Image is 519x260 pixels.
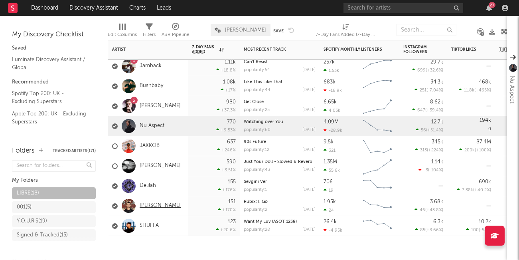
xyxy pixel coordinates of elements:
[244,160,312,164] a: Just Your Doll - Slowed & Reverb
[302,108,316,112] div: [DATE]
[12,55,88,71] a: Luminate Discovery Assistant / Global
[112,47,172,52] div: Artist
[108,20,137,43] div: Edit Columns
[412,107,443,113] div: ( )
[427,128,442,133] span: +51.4 %
[420,208,425,212] span: 46
[431,119,443,125] div: 12.7k
[221,87,236,93] div: +17 %
[459,147,491,153] div: ( )
[244,68,270,72] div: popularity: 54
[226,99,236,105] div: 980
[302,68,316,72] div: [DATE]
[486,5,492,11] button: 27
[12,215,96,227] a: Y.O.U.R.S(19)
[244,188,267,192] div: popularity: 1
[140,222,159,229] a: SHUFFA
[162,30,189,40] div: A&R Pipeline
[302,228,316,232] div: [DATE]
[288,26,294,34] button: Undo the changes to the current view.
[414,87,443,93] div: ( )
[324,188,334,193] div: 19
[302,188,316,192] div: [DATE]
[17,216,47,226] div: Y.O.U.R.S ( 19 )
[426,108,442,113] span: +39.4 %
[479,219,491,224] div: 10.2k
[140,202,181,209] a: [PERSON_NAME]
[217,107,236,113] div: +37.3 %
[324,228,342,233] div: -4.95k
[140,123,164,129] a: Nu Aspect
[430,99,443,105] div: 8.62k
[424,168,428,173] span: -3
[476,148,490,153] span: +100 %
[429,168,442,173] span: -104 %
[12,146,35,156] div: Folders
[426,208,442,212] span: +43.8 %
[218,207,236,212] div: +170 %
[430,199,443,204] div: 3.68k
[244,80,316,84] div: Like This Like That
[244,100,316,104] div: Get Close
[431,159,443,165] div: 1.14k
[324,128,342,133] div: -28.9k
[140,63,162,69] a: Jamback
[273,29,284,33] button: Save
[140,183,156,189] a: Delilah
[217,147,236,153] div: +246 %
[480,228,490,232] span: -53 %
[228,179,236,185] div: 155
[244,200,268,204] a: Rubix: I. Go
[302,208,316,212] div: [DATE]
[227,139,236,145] div: 637
[428,88,442,93] span: -7.04 %
[324,219,337,224] div: 26.4k
[244,60,268,64] a: Can't Resist
[244,180,316,184] div: Sevgini Ver
[17,230,68,240] div: Signed & Tracked ( 15 )
[324,168,340,173] div: 55.6k
[324,60,335,65] div: 257k
[143,30,156,40] div: Filters
[223,79,236,85] div: 1.08k
[359,96,395,116] svg: Chart title
[359,216,395,236] svg: Chart title
[140,83,163,89] a: Bushbaby
[244,160,316,164] div: Just Your Doll - Slowed & Reverb
[244,180,267,184] a: Sevgini Ver
[451,116,491,136] div: 0
[427,68,442,73] span: +32.6 %
[324,119,339,125] div: 4.09M
[244,60,316,64] div: Can't Resist
[218,187,236,193] div: +176 %
[244,128,270,132] div: popularity: 60
[216,67,236,73] div: +18.8 %
[12,187,96,199] a: LIBRE(18)
[324,108,340,113] div: 4.03k
[359,176,395,196] svg: Chart title
[244,208,267,212] div: popularity: 2
[244,47,304,52] div: Most Recent Track
[244,120,283,124] a: Watching over You
[227,159,236,165] div: 590
[140,163,181,169] a: [PERSON_NAME]
[244,168,270,172] div: popularity: 43
[302,88,316,92] div: [DATE]
[12,201,96,213] a: 001(5)
[430,79,443,85] div: 34.3k
[53,149,96,153] button: Tracked Artists(171)
[432,139,443,145] div: 345k
[244,140,316,144] div: 90s Future
[324,88,342,93] div: -16.9k
[507,75,517,103] div: Nu Aspect
[140,143,160,149] a: JAKKOB
[228,199,236,204] div: 151
[17,202,32,212] div: 001 ( 5 )
[420,228,425,232] span: 85
[12,77,96,87] div: Recommended
[244,148,269,152] div: popularity: 12
[244,100,264,104] a: Get Close
[324,148,335,153] div: 321
[420,88,426,93] span: 251
[412,67,443,73] div: ( )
